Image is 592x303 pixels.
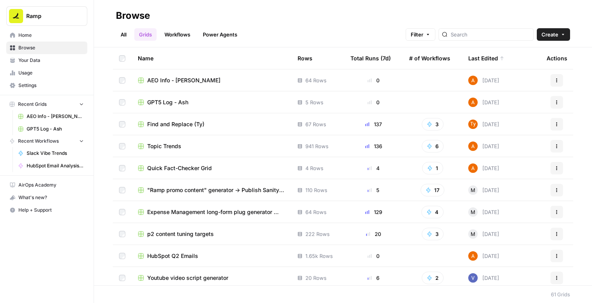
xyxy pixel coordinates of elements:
[468,76,478,85] img: i32oznjerd8hxcycc1k00ct90jt3
[14,110,87,123] a: AEO Info - [PERSON_NAME]
[27,162,84,169] span: HubSpot Email Analysis Segment
[14,147,87,160] a: Slack Vibe Trends
[421,206,444,218] button: 4
[305,252,333,260] span: 1.65k Rows
[350,252,397,260] div: 0
[6,42,87,54] a: Browse
[350,230,397,238] div: 20
[305,120,326,128] span: 67 Rows
[422,228,444,240] button: 3
[411,31,423,38] span: Filter
[18,82,84,89] span: Settings
[551,290,570,298] div: 61 Grids
[6,204,87,216] button: Help + Support
[147,208,285,216] span: Expense Management long-form plug generator --> Publish to Sanity
[305,142,328,150] span: 941 Rows
[18,57,84,64] span: Your Data
[468,185,499,195] div: [DATE]
[6,29,87,42] a: Home
[138,76,285,84] a: AEO Info - [PERSON_NAME]
[547,47,567,69] div: Actions
[468,120,499,129] div: [DATE]
[468,47,504,69] div: Last Edited
[27,125,84,132] span: GPT5 Log - Ash
[138,164,285,172] a: Quick Fact-Checker Grid
[451,31,530,38] input: Search
[6,67,87,79] a: Usage
[18,207,84,214] span: Help + Support
[468,98,499,107] div: [DATE]
[6,98,87,110] button: Recent Grids
[350,274,397,282] div: 6
[468,273,499,283] div: [DATE]
[468,98,478,107] img: i32oznjerd8hxcycc1k00ct90jt3
[350,47,391,69] div: Total Runs (7d)
[18,69,84,76] span: Usage
[468,76,499,85] div: [DATE]
[6,6,87,26] button: Workspace: Ramp
[134,28,157,41] a: Grids
[138,47,285,69] div: Name
[147,164,212,172] span: Quick Fact-Checker Grid
[422,162,443,174] button: 1
[147,252,198,260] span: HubSpot Q2 Emails
[6,79,87,92] a: Settings
[138,230,285,238] a: p2 content tuning targets
[350,186,397,194] div: 5
[18,181,84,189] span: AirOps Academy
[6,179,87,191] a: AirOps Academy
[421,184,444,196] button: 17
[422,272,444,284] button: 2
[350,76,397,84] div: 0
[27,113,84,120] span: AEO Info - [PERSON_NAME]
[138,142,285,150] a: Topic Trends
[27,150,84,157] span: Slack Vibe Trends
[305,164,323,172] span: 4 Rows
[468,251,499,261] div: [DATE]
[116,28,131,41] a: All
[305,186,327,194] span: 110 Rows
[350,142,397,150] div: 136
[18,32,84,39] span: Home
[14,160,87,172] a: HubSpot Email Analysis Segment
[147,230,214,238] span: p2 content tuning targets
[138,98,285,106] a: GPT5 Log - Ash
[298,47,312,69] div: Rows
[147,186,285,194] span: "Ramp promo content" generator -> Publish Sanity updates
[350,98,397,106] div: 0
[147,120,204,128] span: Find and Replace (Ty)
[138,208,285,216] a: Expense Management long-form plug generator --> Publish to Sanity
[537,28,570,41] button: Create
[147,76,220,84] span: AEO Info - [PERSON_NAME]
[198,28,242,41] a: Power Agents
[305,98,323,106] span: 5 Rows
[138,274,285,282] a: Youtube video script generator
[468,142,478,151] img: i32oznjerd8hxcycc1k00ct90jt3
[305,76,327,84] span: 64 Rows
[468,142,499,151] div: [DATE]
[305,230,330,238] span: 222 Rows
[305,208,327,216] span: 64 Rows
[305,274,327,282] span: 20 Rows
[26,12,74,20] span: Ramp
[147,274,228,282] span: Youtube video script generator
[9,9,23,23] img: Ramp Logo
[6,191,87,204] button: What's new?
[147,98,188,106] span: GPT5 Log - Ash
[409,47,450,69] div: # of Workflows
[406,28,435,41] button: Filter
[18,101,47,108] span: Recent Grids
[18,44,84,51] span: Browse
[468,207,499,217] div: [DATE]
[350,120,397,128] div: 137
[6,135,87,147] button: Recent Workflows
[6,54,87,67] a: Your Data
[350,208,397,216] div: 129
[471,186,475,194] span: M
[468,229,499,239] div: [DATE]
[160,28,195,41] a: Workflows
[7,192,87,203] div: What's new?
[138,120,285,128] a: Find and Replace (Ty)
[468,120,478,129] img: szi60bu66hjqu9o5fojcby1muiuu
[422,140,444,152] button: 6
